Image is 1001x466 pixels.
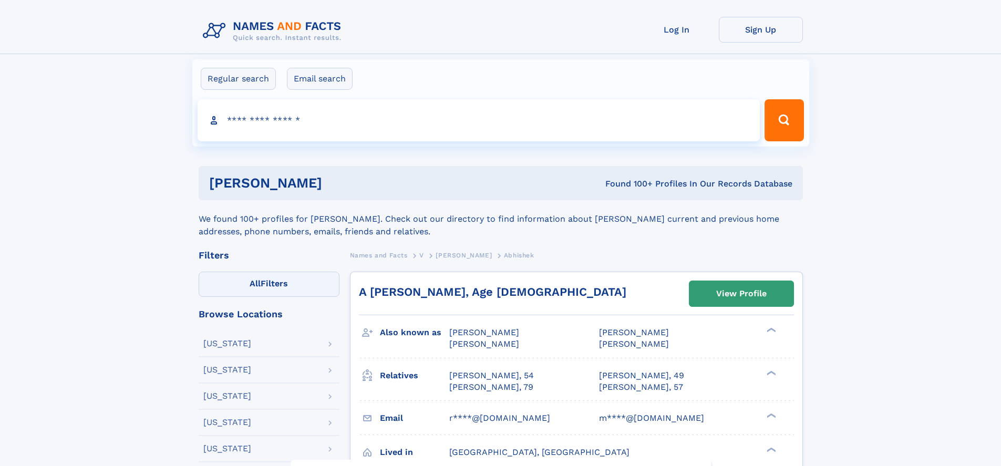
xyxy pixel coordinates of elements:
[449,381,533,393] a: [PERSON_NAME], 79
[599,370,684,381] a: [PERSON_NAME], 49
[419,252,424,259] span: V
[380,367,449,385] h3: Relatives
[504,252,534,259] span: Abhishek
[449,327,519,337] span: [PERSON_NAME]
[599,381,683,393] a: [PERSON_NAME], 57
[380,409,449,427] h3: Email
[719,17,803,43] a: Sign Up
[449,370,534,381] a: [PERSON_NAME], 54
[463,178,792,190] div: Found 100+ Profiles In Our Records Database
[203,392,251,400] div: [US_STATE]
[764,369,777,376] div: ❯
[201,68,276,90] label: Regular search
[449,447,630,457] span: [GEOGRAPHIC_DATA], [GEOGRAPHIC_DATA]
[199,309,339,319] div: Browse Locations
[765,99,803,141] button: Search Button
[764,327,777,334] div: ❯
[287,68,353,90] label: Email search
[716,282,767,306] div: View Profile
[380,324,449,341] h3: Also known as
[436,252,492,259] span: [PERSON_NAME]
[380,443,449,461] h3: Lived in
[199,251,339,260] div: Filters
[209,177,464,190] h1: [PERSON_NAME]
[599,339,669,349] span: [PERSON_NAME]
[203,418,251,427] div: [US_STATE]
[203,444,251,453] div: [US_STATE]
[198,99,760,141] input: search input
[199,272,339,297] label: Filters
[199,17,350,45] img: Logo Names and Facts
[436,248,492,262] a: [PERSON_NAME]
[599,327,669,337] span: [PERSON_NAME]
[203,366,251,374] div: [US_STATE]
[764,446,777,453] div: ❯
[764,412,777,419] div: ❯
[203,339,251,348] div: [US_STATE]
[689,281,793,306] a: View Profile
[250,278,261,288] span: All
[350,248,408,262] a: Names and Facts
[635,17,719,43] a: Log In
[419,248,424,262] a: V
[199,200,803,238] div: We found 100+ profiles for [PERSON_NAME]. Check out our directory to find information about [PERS...
[449,339,519,349] span: [PERSON_NAME]
[359,285,626,298] a: A [PERSON_NAME], Age [DEMOGRAPHIC_DATA]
